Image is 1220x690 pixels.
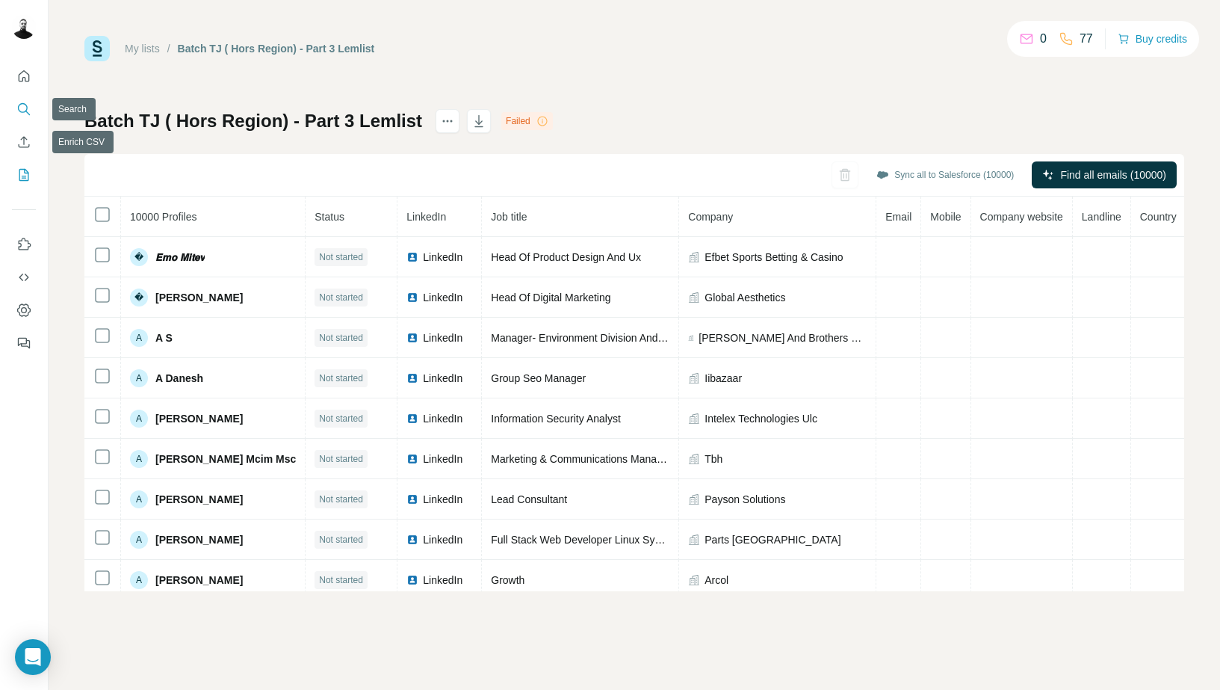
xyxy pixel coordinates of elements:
span: [PERSON_NAME] [155,290,243,305]
p: 0 [1040,30,1047,48]
img: LinkedIn logo [406,453,418,465]
span: Head Of Digital Marketing [491,292,610,304]
span: Arcol [705,573,728,588]
span: [PERSON_NAME] And Brothers Construction And Contracting Company [699,330,867,345]
span: [PERSON_NAME] Mcim Msc [155,452,296,466]
p: 77 [1080,30,1093,48]
img: Surfe Logo [84,36,110,61]
span: Marketing & Communications Manager (international) [491,453,738,465]
span: Mobile [930,211,961,223]
button: Buy credits [1118,28,1187,49]
span: Full Stack Web Developer Linux Systems Administrator [491,534,746,546]
span: LinkedIn [423,532,462,547]
span: Lead Consultant [491,493,567,505]
span: Not started [319,452,363,466]
span: LinkedIn [423,452,462,466]
h1: Batch TJ ( Hors Region) - Part 3 Lemlist [84,109,422,133]
button: Find all emails (10000) [1032,161,1177,188]
span: Head Of Product Design And Ux [491,251,641,263]
div: A [130,571,148,589]
div: A [130,410,148,428]
span: Parts [GEOGRAPHIC_DATA] [705,532,840,547]
button: Feedback [12,330,36,357]
img: LinkedIn logo [406,574,418,586]
span: LinkedIn [423,492,462,507]
span: Not started [319,533,363,546]
span: LinkedIn [423,371,462,386]
button: Dashboard [12,297,36,324]
span: Information Security Analyst [491,413,621,425]
div: � [130,289,148,307]
span: Payson Solutions [705,492,785,507]
span: Iibazaar [705,371,742,386]
button: Use Surfe API [12,264,36,291]
button: Search [12,96,36,123]
span: Landline [1082,211,1121,223]
button: Quick start [12,63,36,90]
span: [PERSON_NAME] [155,411,243,426]
img: LinkedIn logo [406,413,418,425]
span: LinkedIn [423,330,462,345]
span: Not started [319,291,363,304]
span: Efbet Sports Betting & Casino [705,250,843,265]
span: Not started [319,372,363,385]
span: Status [315,211,344,223]
span: A Danesh [155,371,203,386]
div: A [130,369,148,387]
span: Growth [491,574,524,586]
img: LinkedIn logo [406,534,418,546]
button: My lists [12,161,36,188]
span: Find all emails (10000) [1060,167,1166,182]
span: Email [885,211,911,223]
span: Not started [319,331,363,345]
span: Intelex Technologies Ulc [705,411,817,426]
span: Not started [319,250,363,264]
div: Open Intercom Messenger [15,639,51,675]
span: [PERSON_NAME] [155,492,243,507]
div: A [130,531,148,549]
span: Not started [319,412,363,425]
span: Not started [319,573,363,587]
button: Use Surfe on LinkedIn [12,231,36,258]
span: LinkedIn [423,411,462,426]
span: Company [688,211,733,223]
a: My lists [125,43,160,55]
span: 𝙀𝙢𝙤 𝙈𝙞𝙩𝙚𝙫 [155,250,205,265]
div: A [130,450,148,468]
button: actions [436,109,459,133]
span: [PERSON_NAME] [155,532,243,547]
span: A S [155,330,173,345]
img: LinkedIn logo [406,493,418,505]
span: Company website [980,211,1063,223]
span: Not started [319,493,363,506]
div: A [130,329,148,347]
span: Group Seo Manager [491,372,586,384]
span: Global Aesthetics [705,290,785,305]
span: LinkedIn [406,211,446,223]
span: 10000 Profiles [130,211,197,223]
div: Failed [501,112,553,130]
img: LinkedIn logo [406,332,418,344]
button: Sync all to Salesforce (10000) [866,164,1024,186]
img: Avatar [12,15,36,39]
img: LinkedIn logo [406,292,418,304]
span: LinkedIn [423,290,462,305]
span: [PERSON_NAME] [155,573,243,588]
img: LinkedIn logo [406,251,418,263]
button: Enrich CSV [12,129,36,155]
span: Job title [491,211,527,223]
li: / [167,41,170,56]
img: LinkedIn logo [406,372,418,384]
span: Manager- Environment Division And Special Projects [491,332,736,344]
div: A [130,490,148,508]
span: LinkedIn [423,573,462,588]
span: Country [1140,211,1177,223]
span: LinkedIn [423,250,462,265]
div: Batch TJ ( Hors Region) - Part 3 Lemlist [178,41,375,56]
span: Tbh [705,452,722,466]
div: � [130,248,148,266]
